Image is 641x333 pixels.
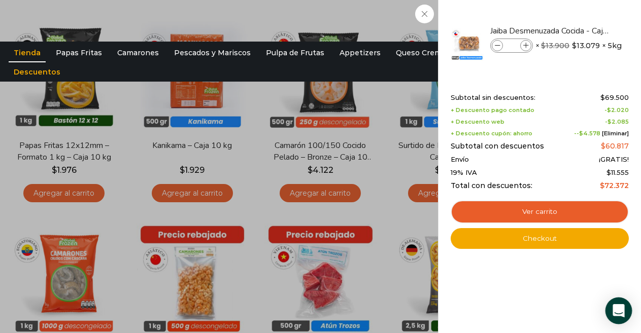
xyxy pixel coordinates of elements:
[451,169,477,177] span: 19% IVA
[541,41,569,50] bdi: 13.900
[574,130,629,137] span: --
[451,200,629,224] a: Ver carrito
[9,43,46,62] a: Tienda
[451,107,534,114] span: + Descuento pago contado
[572,41,577,51] span: $
[605,119,629,125] span: -
[391,43,451,62] a: Queso Crema
[261,43,329,62] a: Pulpa de Frutas
[607,106,629,114] bdi: 2.020
[112,43,164,62] a: Camarones
[600,93,629,101] bdi: 69.500
[451,181,532,190] span: Total con descuentos:
[599,156,629,164] span: ¡GRATIS!
[601,141,605,151] span: $
[535,39,622,53] span: × × 5kg
[451,119,504,125] span: + Descuento web
[605,298,632,324] div: Open Intercom Messenger
[9,62,65,82] a: Descuentos
[606,168,611,176] span: $
[608,118,629,125] bdi: 2.085
[606,168,629,176] span: 11.555
[601,141,629,151] bdi: 60.817
[51,43,107,62] a: Papas Fritas
[600,181,604,190] span: $
[451,94,535,102] span: Subtotal sin descuentos:
[169,43,256,62] a: Pescados y Mariscos
[602,130,629,137] a: [Eliminar]
[334,43,386,62] a: Appetizers
[600,181,629,190] bdi: 72.372
[608,118,612,125] span: $
[490,25,611,36] a: Jaiba Desmenuzada Cocida - Caja 5 kg
[451,142,544,151] span: Subtotal con descuentos
[504,40,519,51] input: Product quantity
[451,228,629,249] a: Checkout
[541,41,546,50] span: $
[600,93,605,101] span: $
[579,130,583,137] span: $
[451,156,469,164] span: Envío
[579,130,600,137] span: 4.578
[607,106,611,114] span: $
[604,107,629,114] span: -
[451,130,532,137] span: + Descuento cupón: ahorro
[572,41,600,51] bdi: 13.079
